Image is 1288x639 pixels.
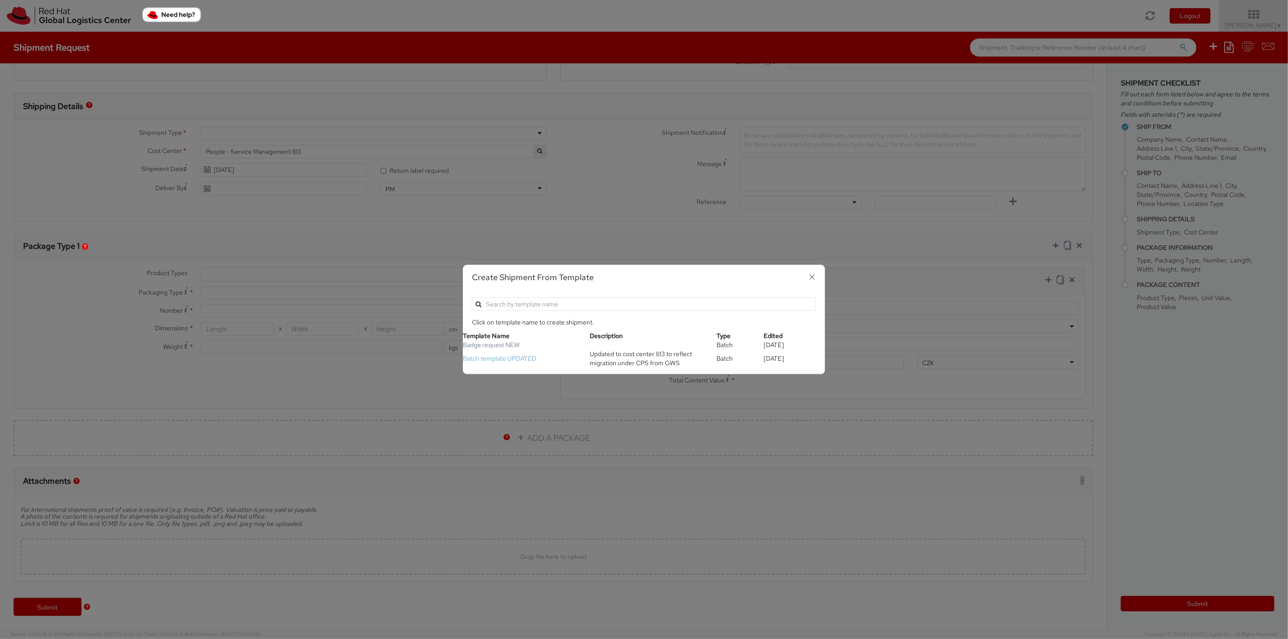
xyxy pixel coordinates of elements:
[716,354,733,362] span: Batch
[142,7,201,22] button: Need help?
[764,331,825,340] th: Edited
[716,341,733,349] span: Batch
[590,331,716,340] th: Description
[472,272,816,283] h3: Create Shipment From Template
[472,318,816,327] p: Click on template name to create shipment.
[463,354,536,362] a: Batch template UPDATED
[472,297,816,311] input: Search by template name
[463,331,590,340] th: Template Name
[590,350,692,367] span: Updated to cost center 813 to reflect migration under CPS from GWS
[463,341,520,349] a: Badge request NEW
[764,354,784,362] span: 07/23/2025
[764,341,784,349] span: 02/13/2025
[716,331,764,340] th: Type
